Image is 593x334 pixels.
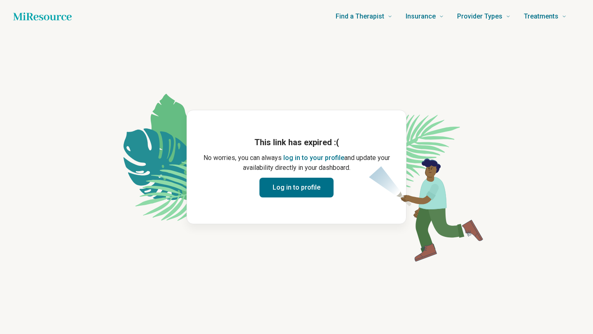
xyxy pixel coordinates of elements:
button: Log in to profile [259,178,334,197]
span: Treatments [524,11,558,22]
a: Home page [13,8,72,25]
button: log in to your profile [283,153,344,163]
span: Provider Types [457,11,502,22]
p: No worries, you can always and update your availability directly in your dashboard. [200,153,393,173]
span: Insurance [406,11,436,22]
span: Find a Therapist [336,11,384,22]
h1: This link has expired :( [200,137,393,148]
